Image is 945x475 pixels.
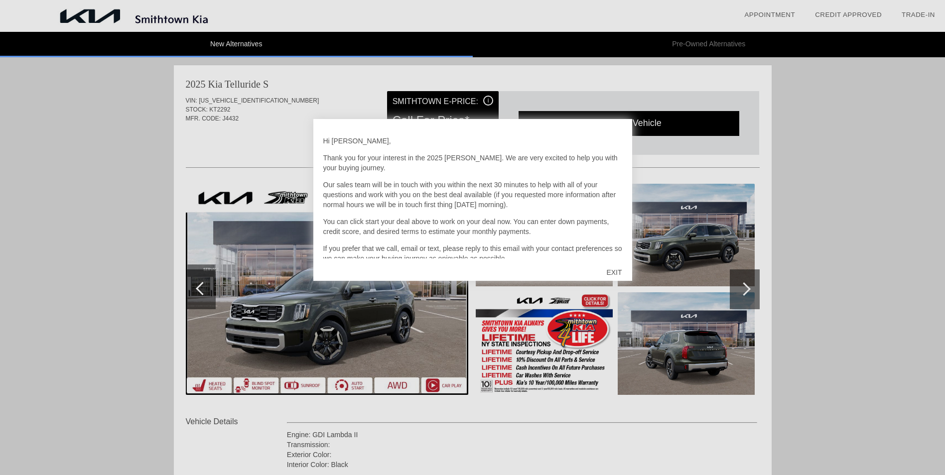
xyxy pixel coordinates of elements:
[323,180,622,210] p: Our sales team will be in touch with you within the next 30 minutes to help with all of your ques...
[902,11,935,18] a: Trade-In
[744,11,795,18] a: Appointment
[596,257,632,287] div: EXIT
[323,217,622,237] p: You can click start your deal above to work on your deal now. You can enter down payments, credit...
[323,136,622,146] p: Hi [PERSON_NAME],
[815,11,882,18] a: Credit Approved
[323,153,622,173] p: Thank you for your interest in the 2025 [PERSON_NAME]. We are very excited to help you with your ...
[323,243,622,263] p: If you prefer that we call, email or text, please reply to this email with your contact preferenc...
